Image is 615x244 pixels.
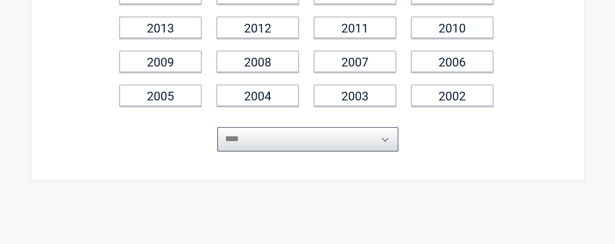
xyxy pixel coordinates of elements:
[411,84,493,106] a: 2002
[411,50,493,72] a: 2006
[216,84,299,106] a: 2004
[411,16,493,38] a: 2010
[314,50,396,72] a: 2007
[119,84,202,106] a: 2005
[119,16,202,38] a: 2013
[119,50,202,72] a: 2009
[216,50,299,72] a: 2008
[216,16,299,38] a: 2012
[314,84,396,106] a: 2003
[314,16,396,38] a: 2011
